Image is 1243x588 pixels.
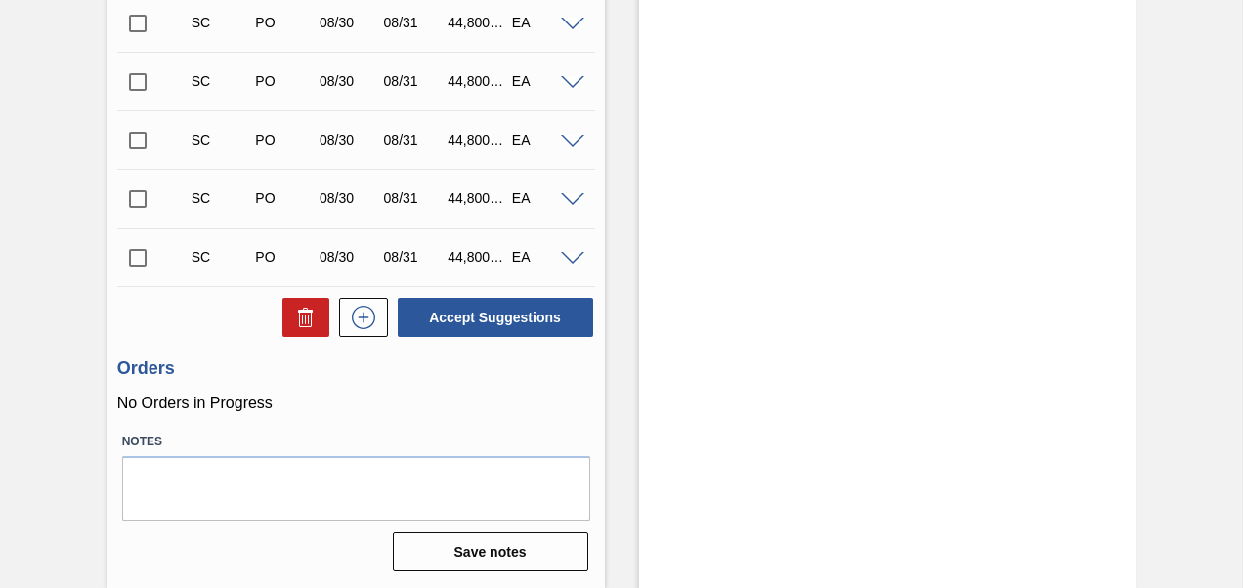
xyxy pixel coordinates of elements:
[315,190,383,206] div: 08/30/2025
[388,296,595,339] div: Accept Suggestions
[315,249,383,265] div: 08/30/2025
[315,73,383,89] div: 08/30/2025
[250,249,319,265] div: Purchase order
[507,249,576,265] div: EA
[187,15,255,30] div: Suggestion Created
[250,15,319,30] div: Purchase order
[117,358,595,379] h3: Orders
[507,15,576,30] div: EA
[379,132,448,147] div: 08/31/2025
[398,298,593,337] button: Accept Suggestions
[329,298,388,337] div: New suggestion
[393,532,588,571] button: Save notes
[443,132,511,147] div: 44,800.000
[443,73,511,89] div: 44,800.000
[379,73,448,89] div: 08/31/2025
[187,73,255,89] div: Suggestion Created
[507,190,576,206] div: EA
[507,73,576,89] div: EA
[507,132,576,147] div: EA
[379,190,448,206] div: 08/31/2025
[187,190,255,206] div: Suggestion Created
[315,15,383,30] div: 08/30/2025
[315,132,383,147] div: 08/30/2025
[250,190,319,206] div: Purchase order
[250,132,319,147] div: Purchase order
[379,15,448,30] div: 08/31/2025
[443,15,511,30] div: 44,800.000
[117,395,595,412] p: No Orders in Progress
[379,249,448,265] div: 08/31/2025
[443,190,511,206] div: 44,800.000
[122,428,590,456] label: Notes
[443,249,511,265] div: 44,800.000
[250,73,319,89] div: Purchase order
[187,249,255,265] div: Suggestion Created
[273,298,329,337] div: Delete Suggestions
[187,132,255,147] div: Suggestion Created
